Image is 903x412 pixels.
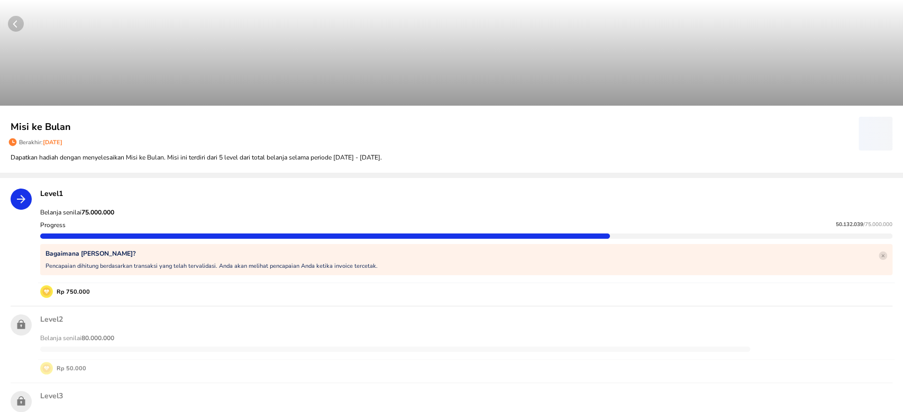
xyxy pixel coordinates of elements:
span: Belanja senilai [40,208,114,217]
p: Misi ke Bulan [11,120,859,134]
p: Dapatkan hadiah dengan menyelesaikan Misi ke Bulan. Misi ini terdiri dari 5 level dari total bela... [11,153,892,162]
p: Pencapaian dihitung berdasarkan transaksi yang telah tervalidasi. Anda akan melihat pencapaian An... [45,262,378,270]
span: Belanja senilai [40,334,114,342]
p: Progress [40,221,66,229]
strong: 80.000.000 [81,334,114,342]
p: Level 2 [40,314,892,324]
span: 50.132.039 [836,221,863,228]
span: [DATE] [43,138,62,146]
span: ‌ [859,117,892,151]
p: Berakhir: [19,138,62,146]
p: Level 3 [40,391,892,401]
p: Rp 750.000 [53,287,90,296]
p: Rp 50.000 [53,364,86,373]
p: Bagaimana [PERSON_NAME]? [45,249,378,258]
span: / 75.000.000 [863,221,892,228]
button: ‌ [859,116,892,150]
p: Level 1 [40,189,892,199]
strong: 75.000.000 [81,208,114,217]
